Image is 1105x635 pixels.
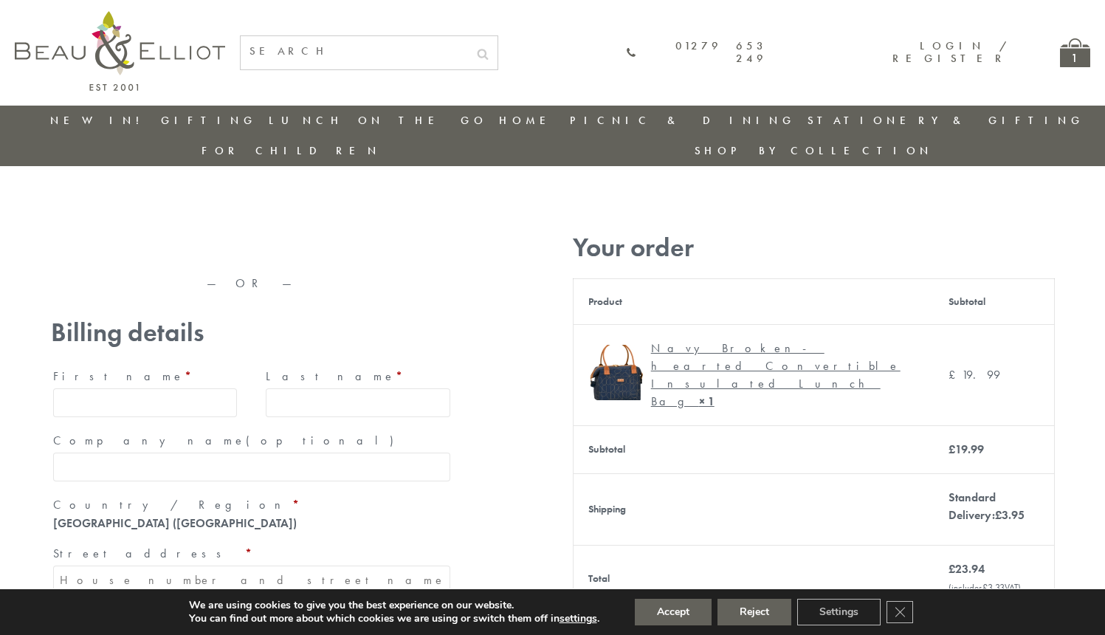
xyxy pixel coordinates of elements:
a: Stationery & Gifting [808,113,1084,128]
bdi: 19.99 [949,442,984,457]
a: New in! [50,113,149,128]
strong: [GEOGRAPHIC_DATA] ([GEOGRAPHIC_DATA]) [53,515,297,531]
span: £ [982,581,988,594]
p: We are using cookies to give you the best experience on our website. [189,599,599,612]
input: SEARCH [241,36,468,66]
th: Shipping [573,473,934,545]
button: settings [560,612,597,625]
a: Home [499,113,558,128]
th: Product [573,278,934,324]
label: Country / Region [53,493,450,517]
a: 1 [1060,38,1090,67]
h3: Billing details [51,317,452,348]
span: £ [949,561,955,577]
label: Company name [53,429,450,453]
div: Navy Broken-hearted Convertible Insulated Lunch Bag [651,340,908,411]
button: Close GDPR Cookie Banner [887,601,913,623]
input: House number and street name [53,566,450,594]
a: Picnic & Dining [570,113,796,128]
iframe: Secure express checkout frame [252,227,455,262]
a: Navy Broken-hearted Convertible Insulated Lunch Bag Navy Broken-hearted Convertible Insulated Lun... [588,340,919,411]
strong: × 1 [699,394,715,409]
bdi: 23.94 [949,561,985,577]
a: Lunch On The Go [269,113,487,128]
a: 01279 653 249 [626,40,768,66]
button: Reject [717,599,791,625]
a: Login / Register [892,38,1008,66]
iframe: Secure express checkout frame [48,227,251,262]
p: You can find out more about which cookies we are using or switch them off in . [189,612,599,625]
p: — OR — [51,277,452,290]
span: (optional) [246,433,402,448]
button: Settings [797,599,881,625]
a: Gifting [161,113,257,128]
img: logo [15,11,225,91]
label: Last name [266,365,450,388]
span: £ [949,367,962,382]
bdi: 19.99 [949,367,1000,382]
small: (includes VAT) [949,581,1021,594]
label: Standard Delivery: [949,490,1025,523]
label: First name [53,365,238,388]
button: Accept [635,599,712,625]
h3: Your order [573,233,1055,263]
img: Navy Broken-hearted Convertible Insulated Lunch Bag [588,345,644,400]
span: £ [949,442,955,457]
bdi: 3.95 [995,507,1025,523]
a: Shop by collection [695,143,933,158]
label: Street address [53,542,450,566]
th: Subtotal [573,425,934,473]
th: Total [573,545,934,611]
th: Subtotal [934,278,1054,324]
span: £ [995,507,1002,523]
span: 3.33 [982,581,1005,594]
a: For Children [202,143,381,158]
